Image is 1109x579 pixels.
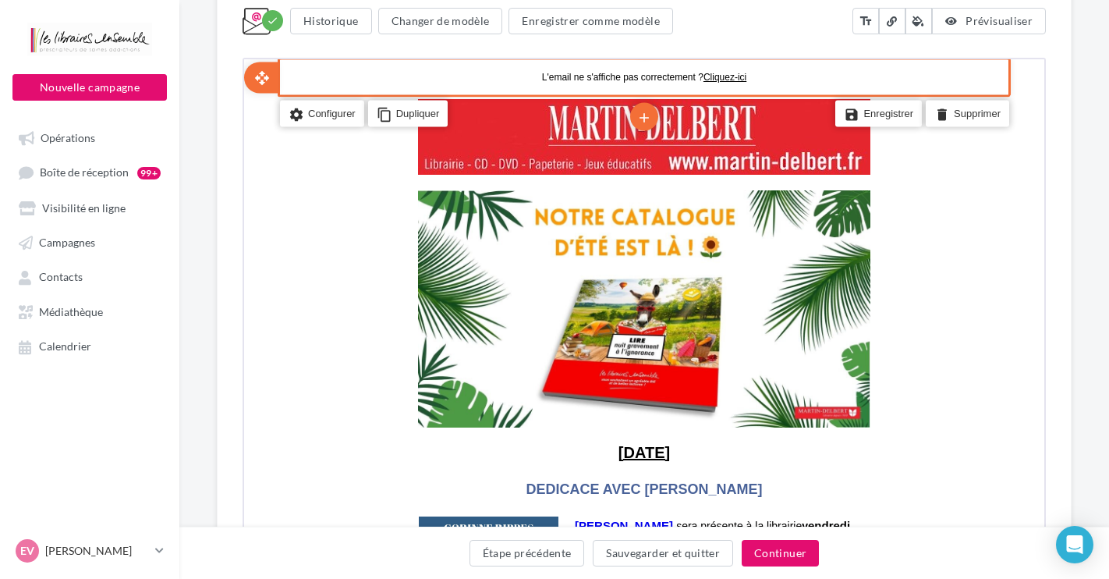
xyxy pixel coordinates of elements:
[551,477,593,490] strong: Cépées
[469,540,585,567] button: Étape précédente
[456,478,551,490] span: pour la dédicace de
[593,478,596,490] strong: ,
[378,8,503,34] button: Changer de modèle
[174,131,626,368] img: Guide_envie_ete_2025.jpg
[9,158,170,186] a: Boîte de réception99+
[39,271,83,284] span: Contacts
[9,228,170,256] a: Campagnes
[932,8,1046,34] button: Prévisualiser
[852,8,879,34] button: text_fields
[392,45,408,72] i: add
[9,332,170,360] a: Calendrier
[44,44,60,66] i: settings
[331,460,606,491] strong: endredi [DATE] de 16h30 à 19h
[12,74,167,101] button: Nouvelle campagne
[859,13,873,29] i: text_fields
[459,12,502,23] a: Cliquez-ici
[966,14,1033,27] span: Prévisualiser
[290,8,372,34] button: Historique
[39,340,91,353] span: Calendrier
[174,40,626,115] img: Logo martin-Delbert
[45,543,149,559] p: [PERSON_NAME]
[558,460,564,473] strong: v
[742,540,819,567] button: Continuer
[137,167,161,179] div: 99+
[9,297,170,325] a: Médiathèque
[593,540,733,567] button: Sauvegarder et quitter
[124,41,204,68] li: Dupliquer le bloc
[40,166,129,179] span: Boîte de réception
[36,41,120,68] li: Configurer le bloc
[133,44,148,66] i: content_copy
[298,12,459,23] span: L'email ne s'affiche pas correctement ?
[9,194,170,222] a: Visibilité en ligne
[267,15,278,27] i: check
[42,201,126,215] span: Visibilité en ligne
[331,460,429,473] a: [PERSON_NAME]
[10,10,26,26] i: open_with
[432,460,564,473] span: sera présente à la librairie
[262,10,283,31] div: Modifications enregistrées
[12,536,167,566] a: EV [PERSON_NAME]
[682,41,765,68] li: Supprimer le bloc
[690,44,706,66] i: delete
[386,44,414,72] li: Ajouter un bloc
[331,478,609,524] span: six recueils de poèmes accompagnés de cyanotypes de l’auteur, publié aux éditions az’art atelier.
[1056,526,1093,563] div: Open Intercom Messenger
[39,305,103,318] span: Médiathèque
[39,236,95,249] span: Campagnes
[508,8,672,34] button: Enregistrer comme modèle
[9,123,170,151] a: Opérations
[41,131,95,144] span: Opérations
[282,422,518,438] b: DEDICACE AVEC [PERSON_NAME]
[20,543,34,559] span: EV
[591,41,678,68] li: Enregistrer le bloc
[9,262,170,290] a: Contacts
[600,44,615,66] i: save
[374,385,426,402] u: [DATE]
